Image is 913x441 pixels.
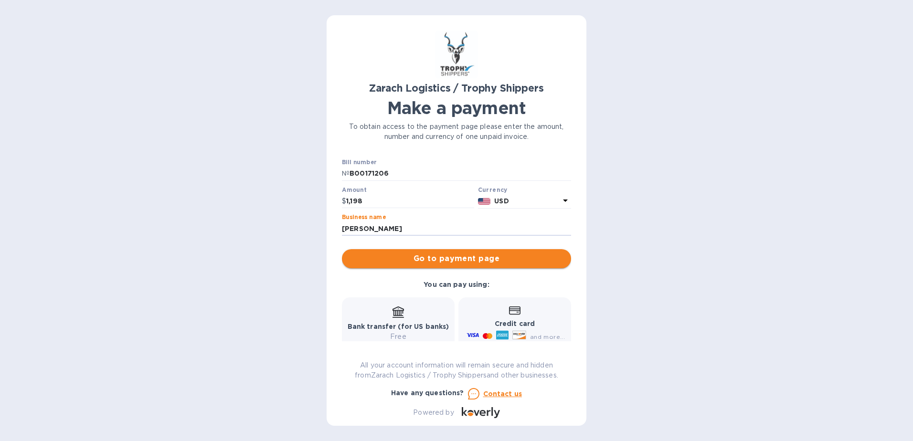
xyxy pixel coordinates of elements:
input: 0.00 [346,194,474,209]
span: and more... [530,333,565,340]
button: Go to payment page [342,249,571,268]
p: $ [342,196,346,206]
b: Credit card [495,320,535,327]
u: Contact us [483,390,522,398]
p: To obtain access to the payment page please enter the amount, number and currency of one unpaid i... [342,122,571,142]
h1: Make a payment [342,98,571,118]
img: USD [478,198,491,205]
b: You can pay using: [424,281,489,288]
p: All your account information will remain secure and hidden from Zarach Logistics / Trophy Shipper... [342,360,571,380]
label: Bill number [342,160,376,166]
b: Have any questions? [391,389,464,397]
label: Business name [342,215,386,220]
b: Currency [478,186,508,193]
b: Bank transfer (for US banks) [348,323,449,330]
input: Enter bill number [350,167,571,181]
b: USD [494,197,509,205]
p: Free [348,332,449,342]
p: Powered by [413,408,454,418]
b: Zarach Logistics / Trophy Shippers [369,82,543,94]
input: Enter business name [342,221,571,236]
span: Go to payment page [350,253,563,264]
p: № [342,168,350,178]
label: Amount [342,187,366,193]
